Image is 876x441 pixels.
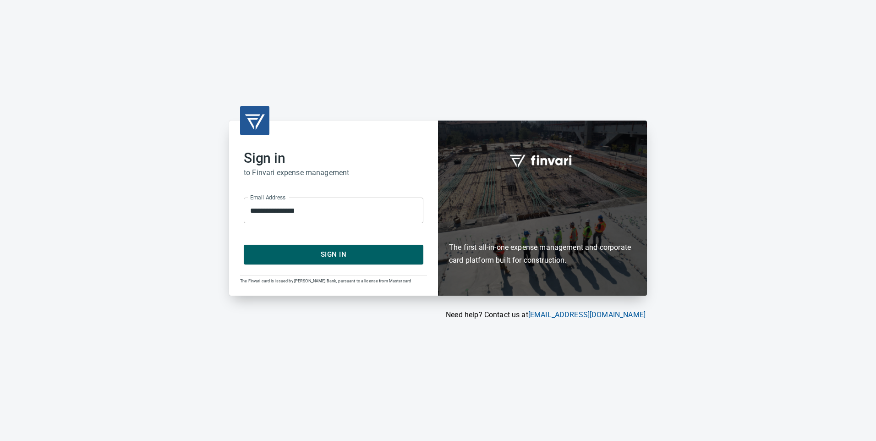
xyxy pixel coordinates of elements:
p: Need help? Contact us at [229,309,646,320]
div: Finvari [438,121,647,295]
img: fullword_logo_white.png [508,149,577,171]
img: transparent_logo.png [244,110,266,132]
h6: The first all-in-one expense management and corporate card platform built for construction. [449,188,636,267]
h6: to Finvari expense management [244,166,423,179]
h2: Sign in [244,150,423,166]
button: Sign In [244,245,423,264]
span: The Finvari card is issued by [PERSON_NAME] Bank, pursuant to a license from Mastercard [240,279,411,283]
span: Sign In [254,248,413,260]
a: [EMAIL_ADDRESS][DOMAIN_NAME] [528,310,646,319]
